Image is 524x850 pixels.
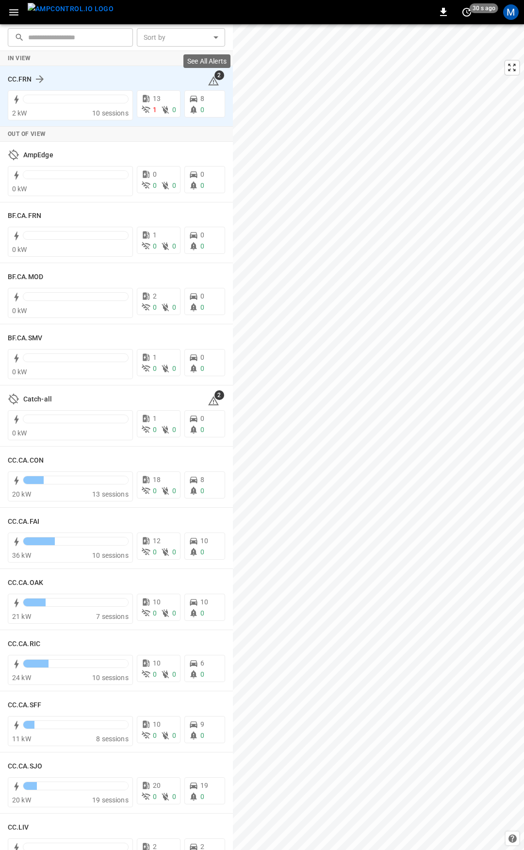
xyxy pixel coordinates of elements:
[503,4,519,20] div: profile-icon
[172,303,176,311] span: 0
[200,242,204,250] span: 0
[92,796,129,804] span: 19 sessions
[153,659,161,667] span: 10
[172,548,176,556] span: 0
[200,487,204,495] span: 0
[153,487,157,495] span: 0
[12,109,27,117] span: 2 kW
[200,415,204,422] span: 0
[200,365,204,372] span: 0
[200,732,204,739] span: 0
[12,735,31,743] span: 11 kW
[92,551,129,559] span: 10 sessions
[23,150,53,161] h6: AmpEdge
[8,761,42,772] h6: CC.CA.SJO
[153,537,161,545] span: 12
[8,55,31,62] strong: In View
[172,487,176,495] span: 0
[200,303,204,311] span: 0
[153,732,157,739] span: 0
[96,735,129,743] span: 8 sessions
[200,292,204,300] span: 0
[92,490,129,498] span: 13 sessions
[153,720,161,728] span: 10
[172,609,176,617] span: 0
[172,106,176,114] span: 0
[8,211,41,221] h6: BF.CA.FRN
[200,670,204,678] span: 0
[153,170,157,178] span: 0
[214,390,224,400] span: 2
[172,732,176,739] span: 0
[200,476,204,483] span: 8
[153,598,161,606] span: 10
[470,3,498,13] span: 30 s ago
[200,548,204,556] span: 0
[172,426,176,433] span: 0
[8,131,46,137] strong: Out of View
[153,793,157,800] span: 0
[96,613,129,620] span: 7 sessions
[200,231,204,239] span: 0
[153,242,157,250] span: 0
[187,56,227,66] p: See All Alerts
[200,170,204,178] span: 0
[153,782,161,789] span: 20
[172,793,176,800] span: 0
[153,303,157,311] span: 0
[200,182,204,189] span: 0
[459,4,475,20] button: set refresh interval
[12,307,27,315] span: 0 kW
[200,598,208,606] span: 10
[12,551,31,559] span: 36 kW
[153,609,157,617] span: 0
[8,822,29,833] h6: CC.LIV
[8,455,44,466] h6: CC.CA.CON
[153,365,157,372] span: 0
[200,793,204,800] span: 0
[12,185,27,193] span: 0 kW
[153,548,157,556] span: 0
[153,670,157,678] span: 0
[233,24,524,850] canvas: Map
[200,95,204,102] span: 8
[153,292,157,300] span: 2
[153,476,161,483] span: 18
[92,674,129,682] span: 10 sessions
[200,353,204,361] span: 0
[12,246,27,253] span: 0 kW
[200,609,204,617] span: 0
[28,3,114,15] img: ampcontrol.io logo
[8,700,41,711] h6: CC.CA.SFF
[23,394,52,405] h6: Catch-all
[214,70,224,80] span: 2
[12,613,31,620] span: 21 kW
[12,674,31,682] span: 24 kW
[153,353,157,361] span: 1
[172,242,176,250] span: 0
[12,490,31,498] span: 20 kW
[172,670,176,678] span: 0
[153,415,157,422] span: 1
[153,95,161,102] span: 13
[8,578,43,588] h6: CC.CA.OAK
[153,182,157,189] span: 0
[200,659,204,667] span: 6
[8,517,39,527] h6: CC.CA.FAI
[92,109,129,117] span: 10 sessions
[12,429,27,437] span: 0 kW
[200,720,204,728] span: 9
[8,74,32,85] h6: CC.FRN
[200,537,208,545] span: 10
[153,106,157,114] span: 1
[200,782,208,789] span: 19
[153,426,157,433] span: 0
[8,639,40,650] h6: CC.CA.RIC
[8,333,42,344] h6: BF.CA.SMV
[12,796,31,804] span: 20 kW
[172,365,176,372] span: 0
[8,272,43,283] h6: BF.CA.MOD
[200,426,204,433] span: 0
[200,106,204,114] span: 0
[153,231,157,239] span: 1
